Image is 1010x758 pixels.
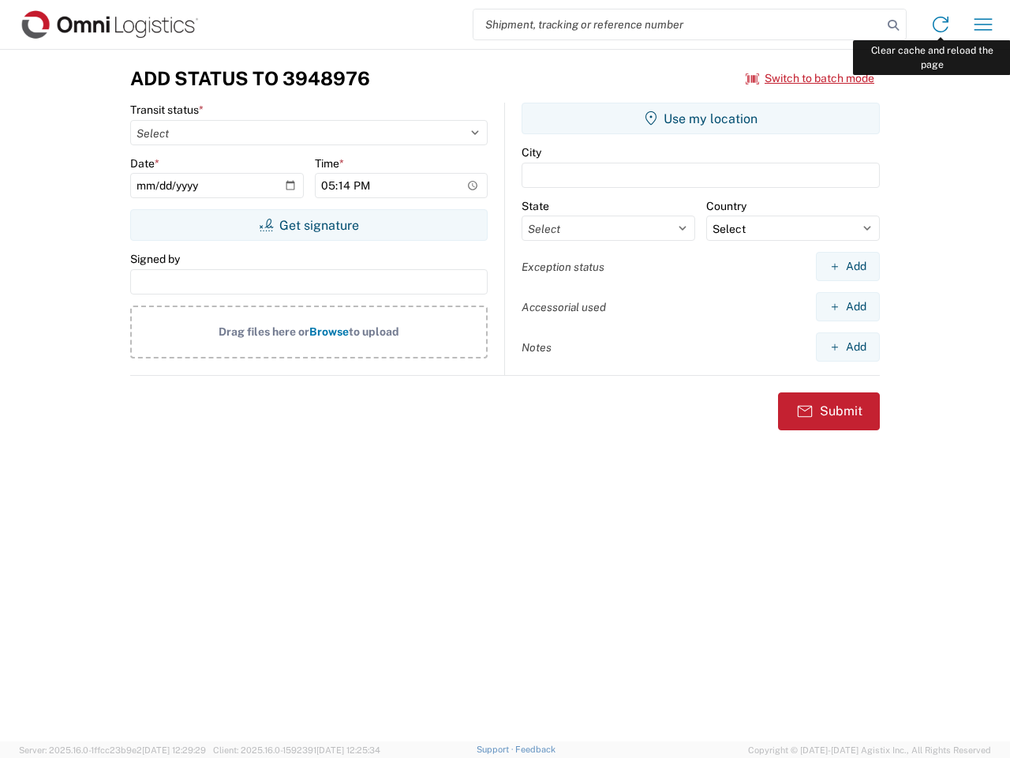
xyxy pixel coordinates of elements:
span: Client: 2025.16.0-1592391 [213,745,380,755]
label: City [522,145,541,159]
label: Accessorial used [522,300,606,314]
label: Transit status [130,103,204,117]
label: Exception status [522,260,604,274]
button: Add [816,292,880,321]
h3: Add Status to 3948976 [130,67,370,90]
a: Support [477,745,516,754]
label: Signed by [130,252,180,266]
label: State [522,199,549,213]
button: Get signature [130,209,488,241]
label: Country [706,199,746,213]
label: Time [315,156,344,171]
label: Date [130,156,159,171]
input: Shipment, tracking or reference number [473,9,882,39]
button: Submit [778,392,880,430]
button: Add [816,252,880,281]
span: [DATE] 12:29:29 [142,745,206,755]
span: Server: 2025.16.0-1ffcc23b9e2 [19,745,206,755]
label: Notes [522,340,552,355]
span: Browse [309,325,349,338]
span: [DATE] 12:25:34 [316,745,380,755]
span: to upload [349,325,399,338]
button: Use my location [522,103,880,134]
button: Switch to batch mode [746,66,874,92]
span: Copyright © [DATE]-[DATE] Agistix Inc., All Rights Reserved [748,743,991,757]
span: Drag files here or [219,325,309,338]
button: Add [816,332,880,362]
a: Feedback [515,745,555,754]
